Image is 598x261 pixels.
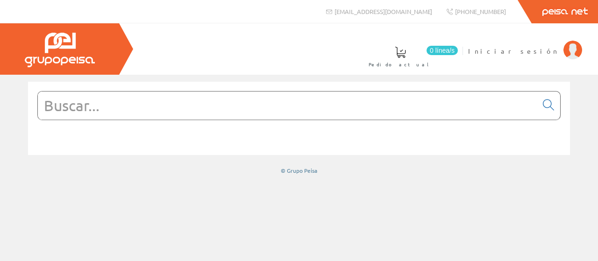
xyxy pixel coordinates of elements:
img: Grupo Peisa [25,33,95,67]
input: Buscar... [38,92,537,120]
div: © Grupo Peisa [28,167,570,175]
span: Iniciar sesión [468,46,559,56]
span: [PHONE_NUMBER] [455,7,506,15]
span: [EMAIL_ADDRESS][DOMAIN_NAME] [335,7,432,15]
span: 0 línea/s [427,46,458,55]
span: Pedido actual [369,60,432,69]
a: Iniciar sesión [468,39,582,48]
